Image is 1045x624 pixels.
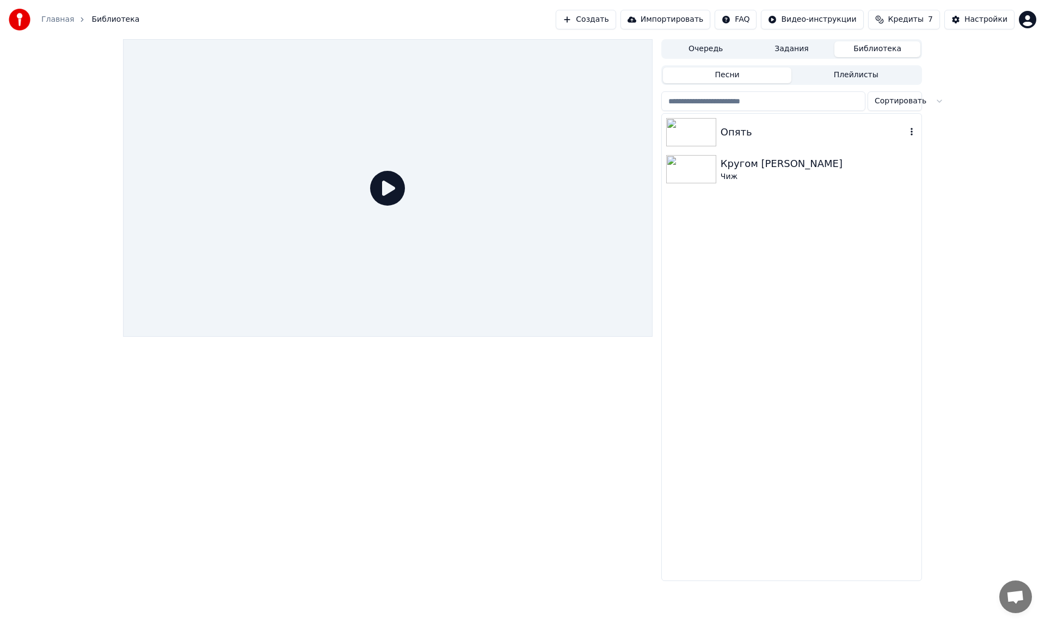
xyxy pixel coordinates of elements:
[721,156,917,171] div: Кругом [PERSON_NAME]
[41,14,74,25] a: Главная
[556,10,616,29] button: Создать
[999,580,1032,613] div: Открытый чат
[834,41,920,57] button: Библиотека
[944,10,1015,29] button: Настройки
[749,41,835,57] button: Задания
[620,10,711,29] button: Импортировать
[888,14,924,25] span: Кредиты
[663,67,792,83] button: Песни
[721,125,906,140] div: Опять
[715,10,757,29] button: FAQ
[875,96,926,107] span: Сортировать
[721,171,917,182] div: Чиж
[868,10,940,29] button: Кредиты7
[41,14,139,25] nav: breadcrumb
[663,41,749,57] button: Очередь
[761,10,863,29] button: Видео-инструкции
[928,14,933,25] span: 7
[791,67,920,83] button: Плейлисты
[91,14,139,25] span: Библиотека
[964,14,1007,25] div: Настройки
[9,9,30,30] img: youka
